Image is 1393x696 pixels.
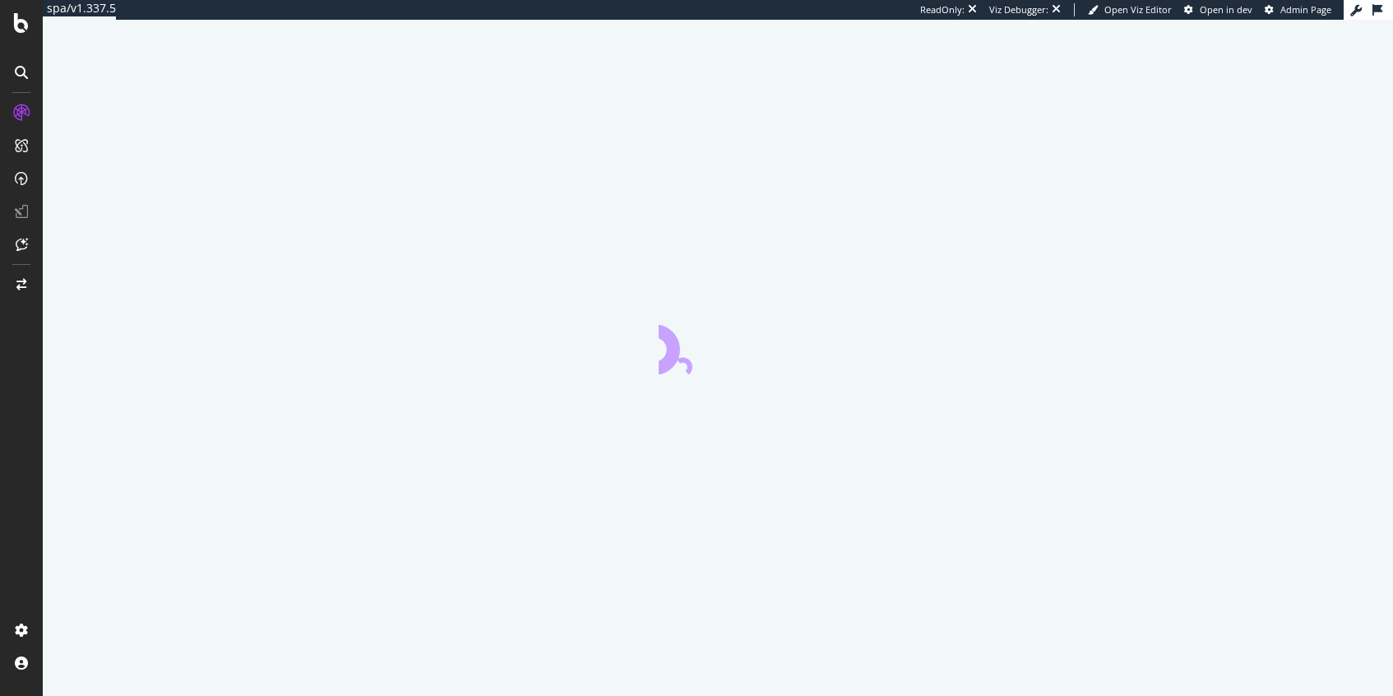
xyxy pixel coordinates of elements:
[989,3,1048,16] div: Viz Debugger:
[1280,3,1331,16] span: Admin Page
[659,315,777,374] div: animation
[1104,3,1172,16] span: Open Viz Editor
[920,3,965,16] div: ReadOnly:
[1200,3,1252,16] span: Open in dev
[1265,3,1331,16] a: Admin Page
[1184,3,1252,16] a: Open in dev
[1088,3,1172,16] a: Open Viz Editor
